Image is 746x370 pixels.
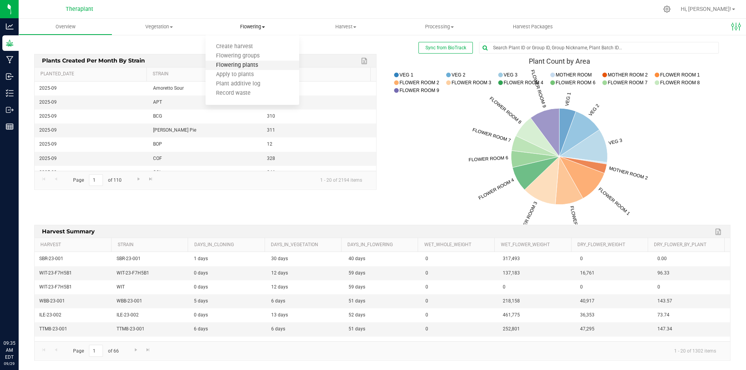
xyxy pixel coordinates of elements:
[421,294,498,308] td: 0
[556,72,592,78] text: MOTHER ROOM
[713,227,725,237] a: Export to Excel
[6,39,14,47] inline-svg: Grow
[112,280,189,294] td: WIT
[653,294,730,308] td: 143.57
[189,308,267,322] td: 0 days
[556,80,595,85] text: FLOWER ROOM 6
[35,337,112,351] td: CAO-23-RD2
[6,106,14,114] inline-svg: Outbound
[148,152,262,166] td: COF
[267,337,344,351] td: 8 days
[344,266,421,280] td: 59 days
[112,322,189,336] td: TTM8-23-001
[112,337,189,351] td: CAO-23-RD2
[113,23,206,30] span: Vegetation
[112,252,189,266] td: SBR-23-001
[344,252,421,266] td: 40 days
[654,242,722,248] a: Dry_Flower_by_Plant
[35,280,112,294] td: WIT-23-F7H5B1
[575,266,653,280] td: 16,761
[40,242,108,248] a: Harvest
[189,252,267,266] td: 1 days
[35,137,148,151] td: 2025-09
[421,337,498,351] td: 0
[262,123,376,137] td: 311
[300,23,392,30] span: Harvest
[133,174,144,185] a: Go to the next page
[148,109,262,123] td: BCG
[89,174,103,186] input: 1
[575,322,653,336] td: 47,295
[479,42,718,53] input: Search Plant ID or Group ID, Group Nickname, Plant Batch ID...
[668,345,722,356] span: 1 - 20 of 1302 items
[399,88,439,93] text: FLOWER ROOM 9
[35,82,148,96] td: 2025-09
[393,19,486,35] a: Processing
[35,123,148,137] td: 2025-09
[262,82,376,96] td: 12
[206,19,299,35] a: Flowering Create harvest Flowering groups Flowering plants Apply to plants Plant additive log Rec...
[451,80,491,85] text: FLOWER ROOM 3
[653,280,730,294] td: 0
[6,89,14,97] inline-svg: Inventory
[421,252,498,266] td: 0
[451,72,465,78] text: VEG 2
[425,45,466,50] span: Sync from BioTrack
[314,174,368,186] span: 1 - 20 of 2194 items
[40,71,143,77] a: Planted_Date
[206,71,264,78] span: Apply to plants
[504,80,543,85] text: FLOWER ROOM 4
[347,242,415,248] a: Days_in_Flowering
[575,337,653,351] td: 0
[189,322,267,336] td: 6 days
[189,337,267,351] td: 12 days
[19,19,112,35] a: Overview
[418,42,473,54] button: Sync from BioTrack
[344,337,421,351] td: 51 days
[498,337,575,351] td: 25,578
[148,82,262,96] td: Amoretto Sour
[112,19,206,35] a: Vegetation
[130,345,141,355] a: Go to the next page
[40,225,97,237] span: Harvest Summary
[189,266,267,280] td: 0 days
[388,57,730,65] div: Plant Count by Area
[653,322,730,336] td: 147.34
[399,72,413,78] text: VEG 1
[262,152,376,166] td: 328
[45,23,86,30] span: Overview
[267,322,344,336] td: 6 days
[498,252,575,266] td: 317,493
[267,280,344,294] td: 12 days
[6,56,14,64] inline-svg: Manufacturing
[653,337,730,351] td: 0.00
[35,308,112,322] td: ILE-23-002
[6,73,14,80] inline-svg: Inbound
[608,80,647,85] text: FLOWER ROOM 7
[502,23,563,30] span: Harvest Packages
[148,96,262,109] td: APT
[393,23,486,30] span: Processing
[189,294,267,308] td: 5 days
[421,280,498,294] td: 0
[189,280,267,294] td: 0 days
[112,308,189,322] td: ILE-23-002
[344,308,421,322] td: 52 days
[206,53,270,59] span: Flowering groups
[486,19,580,35] a: Harvest Packages
[421,322,498,336] td: 0
[66,174,128,186] span: Page of 110
[35,166,148,180] td: 2025-09
[262,96,376,109] td: 209
[6,23,14,30] inline-svg: Analytics
[66,6,93,12] span: Theraplant
[66,345,125,357] span: Page of 66
[148,137,262,151] td: BOP
[299,19,393,35] a: Harvest
[608,72,648,78] text: MOTHER ROOM 2
[112,266,189,280] td: WIT-23-F7H5B1
[206,43,263,50] span: Create harvest
[498,322,575,336] td: 252,801
[575,252,653,266] td: 0
[206,62,268,69] span: Flowering plants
